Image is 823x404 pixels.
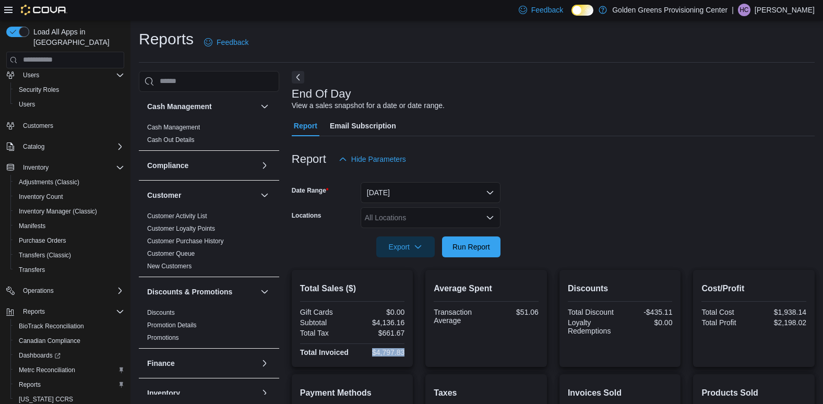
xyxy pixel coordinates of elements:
[258,100,271,113] button: Cash Management
[15,205,101,218] a: Inventory Manager (Classic)
[23,287,54,295] span: Operations
[568,387,673,399] h2: Invoices Sold
[147,287,232,297] h3: Discounts & Promotions
[15,378,124,391] span: Reports
[701,282,806,295] h2: Cost/Profit
[568,318,618,335] div: Loyalty Redemptions
[15,84,63,96] a: Security Roles
[571,5,593,16] input: Dark Mode
[139,29,194,50] h1: Reports
[19,140,124,153] span: Catalog
[15,364,79,376] a: Metrc Reconciliation
[15,234,124,247] span: Purchase Orders
[294,115,317,136] span: Report
[354,318,404,327] div: $4,136.16
[15,176,124,188] span: Adjustments (Classic)
[10,82,128,97] button: Security Roles
[292,100,445,111] div: View a sales snapshot for a date or date range.
[15,191,124,203] span: Inventory Count
[29,27,124,47] span: Load All Apps in [GEOGRAPHIC_DATA]
[354,308,404,316] div: $0.00
[258,159,271,172] button: Compliance
[10,97,128,112] button: Users
[15,364,124,376] span: Metrc Reconciliation
[756,308,806,316] div: $1,938.14
[19,207,97,216] span: Inventory Manager (Classic)
[15,84,124,96] span: Security Roles
[147,225,215,232] a: Customer Loyalty Points
[147,388,256,398] button: Inventory
[330,115,396,136] span: Email Subscription
[488,308,539,316] div: $51.06
[147,308,175,317] span: Discounts
[19,266,45,274] span: Transfers
[15,205,124,218] span: Inventory Manager (Classic)
[19,161,124,174] span: Inventory
[147,190,181,200] h3: Customer
[19,69,43,81] button: Users
[10,175,128,189] button: Adjustments (Classic)
[19,251,71,259] span: Transfers (Classic)
[147,160,188,171] h3: Compliance
[701,308,752,316] div: Total Cost
[147,262,192,270] span: New Customers
[354,348,404,357] div: $4,797.83
[147,334,179,342] span: Promotions
[147,124,200,131] a: Cash Management
[442,236,500,257] button: Run Report
[10,204,128,219] button: Inventory Manager (Classic)
[452,242,490,252] span: Run Report
[292,71,304,84] button: Next
[383,236,428,257] span: Export
[756,318,806,327] div: $2,198.02
[434,387,539,399] h2: Taxes
[292,153,326,165] h3: Report
[23,142,44,151] span: Catalog
[335,149,410,170] button: Hide Parameters
[292,186,329,195] label: Date Range
[21,5,67,15] img: Cova
[147,287,256,297] button: Discounts & Promotions
[147,224,215,233] span: Customer Loyalty Points
[147,101,256,112] button: Cash Management
[139,306,279,348] div: Discounts & Promotions
[15,264,49,276] a: Transfers
[19,161,53,174] button: Inventory
[147,249,195,258] span: Customer Queue
[19,305,49,318] button: Reports
[19,120,57,132] a: Customers
[258,286,271,298] button: Discounts & Promotions
[23,71,39,79] span: Users
[147,237,224,245] span: Customer Purchase History
[10,334,128,348] button: Canadian Compliance
[19,381,41,389] span: Reports
[300,387,405,399] h2: Payment Methods
[2,118,128,133] button: Customers
[19,284,58,297] button: Operations
[292,88,351,100] h3: End Of Day
[19,193,63,201] span: Inventory Count
[147,136,195,144] a: Cash Out Details
[10,348,128,363] a: Dashboards
[147,212,207,220] a: Customer Activity List
[739,4,748,16] span: HC
[300,282,405,295] h2: Total Sales ($)
[10,248,128,263] button: Transfers (Classic)
[147,309,175,316] a: Discounts
[376,236,435,257] button: Export
[147,358,256,369] button: Finance
[15,335,85,347] a: Canadian Compliance
[15,191,67,203] a: Inventory Count
[354,329,404,337] div: $661.67
[19,222,45,230] span: Manifests
[23,163,49,172] span: Inventory
[147,160,256,171] button: Compliance
[217,37,248,47] span: Feedback
[292,211,321,220] label: Locations
[568,308,618,316] div: Total Discount
[361,182,500,203] button: [DATE]
[147,334,179,341] a: Promotions
[15,249,75,262] a: Transfers (Classic)
[10,319,128,334] button: BioTrack Reconciliation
